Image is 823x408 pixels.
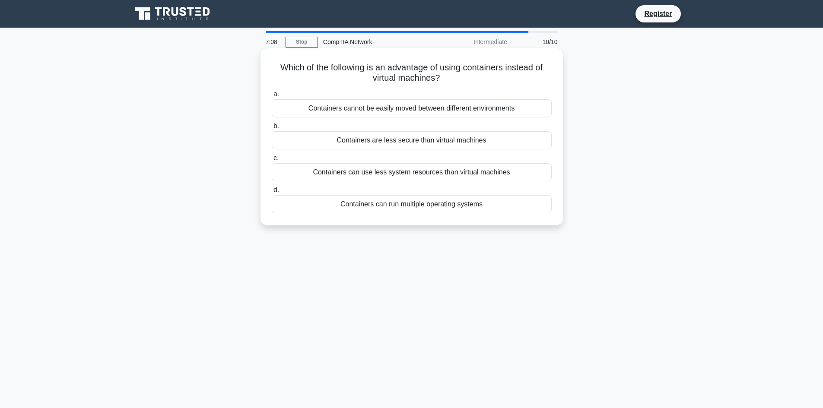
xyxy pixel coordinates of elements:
[273,186,279,193] span: d.
[272,195,552,213] div: Containers can run multiple operating systems
[639,8,677,19] a: Register
[272,99,552,117] div: Containers cannot be easily moved between different environments
[286,37,318,47] a: Stop
[318,33,437,51] div: CompTIA Network+
[273,122,279,130] span: b.
[272,131,552,149] div: Containers are less secure than virtual machines
[512,33,563,51] div: 10/10
[437,33,512,51] div: Intermediate
[273,90,279,98] span: a.
[273,154,279,161] span: c.
[272,163,552,181] div: Containers can use less system resources than virtual machines
[261,33,286,51] div: 7:08
[271,62,553,84] h5: Which of the following is an advantage of using containers instead of virtual machines?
